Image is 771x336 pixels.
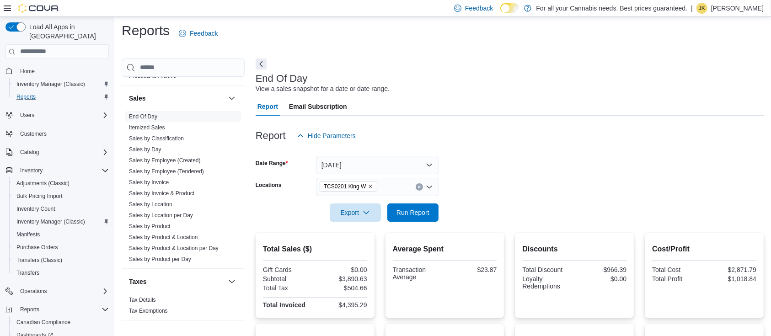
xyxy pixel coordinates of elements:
span: Reports [13,91,109,102]
div: $0.00 [576,275,626,283]
span: Purchase Orders [13,242,109,253]
span: Bulk Pricing Import [13,191,109,202]
a: Purchase Orders [13,242,62,253]
span: Canadian Compliance [16,319,70,326]
button: Run Report [387,203,439,222]
button: Manifests [9,228,112,241]
span: Sales by Invoice [129,179,169,186]
span: Load All Apps in [GEOGRAPHIC_DATA] [26,22,109,41]
a: Sales by Classification [129,135,184,142]
button: Sales [129,94,225,103]
div: Sales [122,111,245,268]
span: Feedback [190,29,218,38]
span: Customers [20,130,47,138]
strong: Total Invoiced [263,301,305,309]
button: Customers [2,127,112,140]
a: Sales by Invoice & Product [129,190,194,197]
button: Inventory [16,165,46,176]
label: Date Range [256,160,288,167]
h3: End Of Day [256,73,308,84]
button: Users [2,109,112,122]
h2: Average Spent [393,244,497,255]
p: For all your Cannabis needs. Best prices guaranteed. [536,3,687,14]
input: Dark Mode [500,3,519,13]
div: Loyalty Redemptions [522,275,573,290]
span: Purchase Orders [16,244,58,251]
a: Sales by Employee (Tendered) [129,168,204,175]
span: Users [16,110,109,121]
span: Sales by Product & Location [129,234,198,241]
img: Cova [18,4,59,13]
span: Run Report [396,208,429,217]
button: Next [256,59,267,69]
span: Transfers (Classic) [16,256,62,264]
a: Home [16,66,38,77]
span: Manifests [13,229,109,240]
span: Inventory Manager (Classic) [16,80,85,88]
p: | [691,3,693,14]
h2: Discounts [522,244,626,255]
button: Inventory Manager (Classic) [9,78,112,91]
a: Sales by Product & Location [129,234,198,240]
div: Subtotal [263,275,313,283]
span: Catalog [16,147,109,158]
button: Transfers [9,267,112,279]
div: Total Tax [263,284,313,292]
button: Hide Parameters [293,127,359,145]
span: Transfers [13,267,109,278]
div: View a sales snapshot for a date or date range. [256,84,390,94]
span: Catalog [20,149,39,156]
span: Inventory [16,165,109,176]
span: Users [20,112,34,119]
span: Inventory Manager (Classic) [13,79,109,90]
a: Sales by Employee (Created) [129,157,201,164]
span: Inventory Count [13,203,109,214]
button: Inventory [2,164,112,177]
span: Bulk Pricing Import [16,192,63,200]
div: Transaction Average [393,266,443,281]
a: Canadian Compliance [13,317,74,328]
button: Reports [16,304,43,315]
a: Reports [13,91,39,102]
span: Feedback [465,4,493,13]
button: Catalog [16,147,43,158]
a: Sales by Day [129,146,161,153]
button: Export [330,203,381,222]
span: Home [20,68,35,75]
div: $2,871.79 [706,266,756,273]
a: Sales by Product [129,223,171,229]
span: TCS0201 King W [320,181,378,192]
span: Transfers [16,269,39,277]
h1: Reports [122,21,170,40]
div: Total Profit [652,275,702,283]
button: Taxes [129,277,225,286]
span: Reports [16,93,36,101]
div: $3,890.63 [317,275,367,283]
span: Customers [16,128,109,139]
span: Transfers (Classic) [13,255,109,266]
span: Operations [20,288,47,295]
h3: Taxes [129,277,147,286]
button: Users [16,110,38,121]
button: Operations [16,286,51,297]
span: Report [257,97,278,116]
span: Inventory Manager (Classic) [16,218,85,225]
a: Sales by Location [129,201,172,208]
div: $0.00 [317,266,367,273]
span: Inventory [20,167,43,174]
button: Catalog [2,146,112,159]
button: Canadian Compliance [9,316,112,329]
button: Taxes [226,276,237,287]
a: Manifests [13,229,43,240]
span: Reports [20,306,39,313]
span: Home [16,65,109,77]
span: Inventory Manager (Classic) [13,216,109,227]
span: Tax Exemptions [129,307,168,315]
button: Operations [2,285,112,298]
button: Open list of options [426,183,433,191]
a: Sales by Product & Location per Day [129,245,219,251]
span: Email Subscription [289,97,347,116]
a: Sales by Product per Day [129,256,191,262]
